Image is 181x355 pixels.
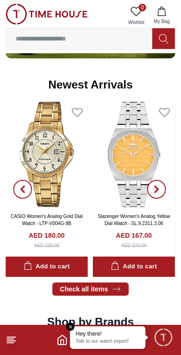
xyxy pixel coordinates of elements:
button: Add to cart [93,257,175,277]
span: 0 [139,4,146,11]
span: Wishlist [124,19,148,26]
button: Add to cart [6,257,88,277]
img: Slazenger Women's Analog Yellow Dial Watch - SL.9.2311.3.06 [93,102,175,207]
h4: AED 167.00 [116,231,152,240]
h4: AED 180.00 [29,231,65,240]
a: Slazenger Women's Analog Yellow Dial Watch - SL.9.2311.3.06 [98,214,170,226]
div: AED 225.00 [34,242,59,249]
div: Add to cart [24,261,70,272]
h2: Newest Arrivals [48,77,132,92]
a: Check all items [52,282,129,296]
button: My Bag [148,4,175,28]
div: AED 370.00 [121,242,147,249]
em: Close tooltip [66,323,75,331]
div: Chat Widget [153,327,174,348]
img: CASIO Women's Analog Gold Dial Watch - LTP-V004G-9B [6,102,88,207]
div: Add to cart [111,261,157,272]
img: ... [6,4,88,24]
h2: Shop by Brands [47,315,134,330]
a: Home [57,334,68,346]
a: CASIO Women's Analog Gold Dial Watch - LTP-V004G-9B [11,214,82,226]
a: 0Wishlist [124,4,148,28]
div: Hey there! [76,330,140,338]
p: Talk to our watch expert! [76,339,140,345]
span: My Bag [150,18,173,25]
